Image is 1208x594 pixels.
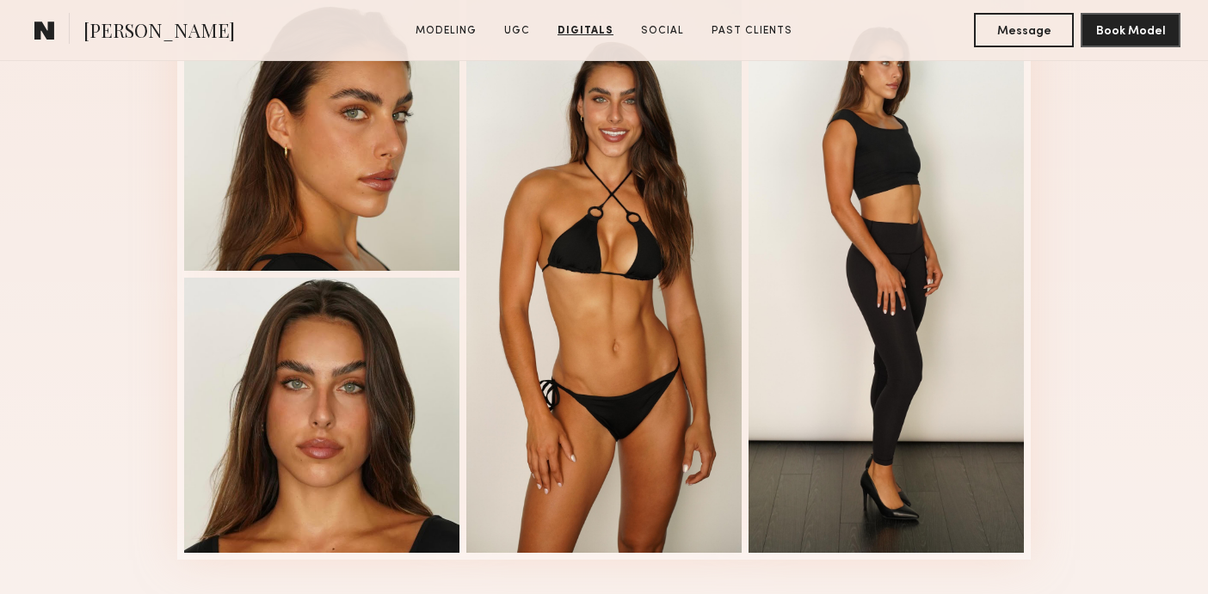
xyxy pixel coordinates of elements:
span: [PERSON_NAME] [83,17,235,47]
a: Social [634,23,691,39]
button: Book Model [1081,13,1180,47]
a: UGC [497,23,537,39]
a: Modeling [409,23,484,39]
a: Book Model [1081,22,1180,37]
a: Past Clients [705,23,799,39]
a: Digitals [551,23,620,39]
button: Message [974,13,1074,47]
